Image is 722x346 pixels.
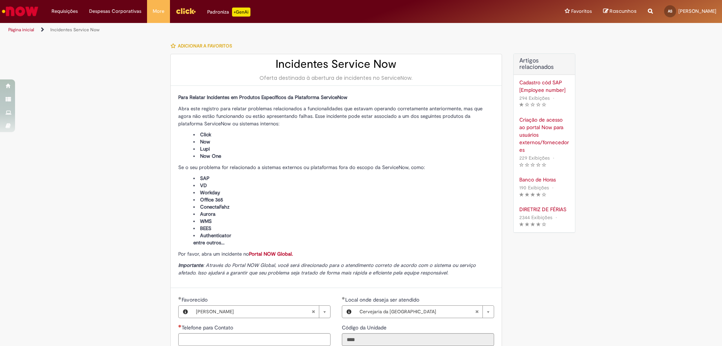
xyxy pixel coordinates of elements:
[232,8,250,17] p: +GenAi
[471,306,482,318] abbr: Limpar campo Local onde deseja ser atendido
[178,262,476,276] span: : Através do Portal NOW Global, você será direcionado para o atendimento correto de acordo com o ...
[551,183,555,193] span: •
[668,9,672,14] span: AS
[356,306,494,318] a: Cervejaria da [GEOGRAPHIC_DATA]Limpar campo Local onde deseja ser atendido
[519,176,569,183] a: Banco de Horas
[345,296,421,303] span: Necessários - Local onde deseja ser atendido
[519,206,569,213] a: DIRETRIZ DE FÉRIAS
[178,333,331,346] input: Telefone para Contato
[153,8,164,15] span: More
[571,8,592,15] span: Favoritos
[200,204,229,210] span: ConectaFahz
[178,262,203,268] strong: Importante
[603,8,637,15] a: Rascunhos
[200,232,231,239] span: Authenticator
[200,153,221,159] span: Now One
[200,197,223,203] span: Office 365
[193,239,224,246] span: entre outros...
[200,175,209,181] span: SAP
[249,251,293,257] a: Portal NOW Global.
[178,251,293,257] span: Por favor, abra um incidente no
[342,333,494,346] input: Código da Unidade
[200,211,215,217] span: Aurora
[200,225,211,232] span: BEES
[52,8,78,15] span: Requisições
[176,5,196,17] img: click_logo_yellow_360x200.png
[200,131,211,138] span: Click
[200,146,210,152] span: Lupi
[519,184,549,191] span: 190 Exibições
[551,153,556,163] span: •
[519,79,569,94] a: Cadastro cód SAP [Employee number]
[200,139,210,145] span: Now
[519,58,569,71] h3: Artigos relacionados
[178,164,425,171] span: Se o seu problema for relacionado a sistemas externos ou plataformas fora do escopo da ServiceNow...
[192,306,330,318] a: [PERSON_NAME]Limpar campo Favorecido
[178,58,494,70] h2: Incidentes Service Now
[678,8,716,14] span: [PERSON_NAME]
[308,306,319,318] abbr: Limpar campo Favorecido
[342,306,356,318] button: Local onde deseja ser atendido, Visualizar este registro Cervejaria da Bahia
[519,95,550,101] span: 294 Exibições
[50,27,100,33] a: Incidentes Service Now
[200,182,207,189] span: VD
[519,214,552,221] span: 2344 Exibições
[89,8,141,15] span: Despesas Corporativas
[178,74,494,82] div: Oferta destinada à abertura de incidentes no ServiceNow.
[178,94,347,101] span: Para Relatar Incidentes em Produtos Específicos da Plataforma ServiceNow
[178,325,182,328] span: Necessários
[610,8,637,15] span: Rascunhos
[554,212,558,223] span: •
[182,296,209,303] span: Favorecido, Allana Eduarda Souza Dos Santos Sinalli
[6,23,476,37] ul: Trilhas de página
[1,4,39,19] img: ServiceNow
[170,38,236,54] button: Adicionar a Favoritos
[179,306,192,318] button: Favorecido, Visualizar este registro Allana Eduarda Souza Dos Santos Sinalli
[207,8,250,17] div: Padroniza
[551,93,556,103] span: •
[342,324,388,331] label: Somente leitura - Código da Unidade
[200,218,212,224] span: WMS
[178,105,482,127] span: Abra este registro para relatar problemas relacionados a funcionalidades que estavam operando cor...
[8,27,34,33] a: Página inicial
[359,306,475,318] span: Cervejaria da [GEOGRAPHIC_DATA]
[200,189,220,196] span: Workday
[178,43,232,49] span: Adicionar a Favoritos
[519,155,550,161] span: 229 Exibições
[178,297,182,300] span: Obrigatório Preenchido
[342,297,345,300] span: Obrigatório Preenchido
[519,116,569,154] a: Criação de acesso ao portal Now para usuários externos/fornecedores
[196,306,311,318] span: [PERSON_NAME]
[182,324,235,331] span: Telefone para Contato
